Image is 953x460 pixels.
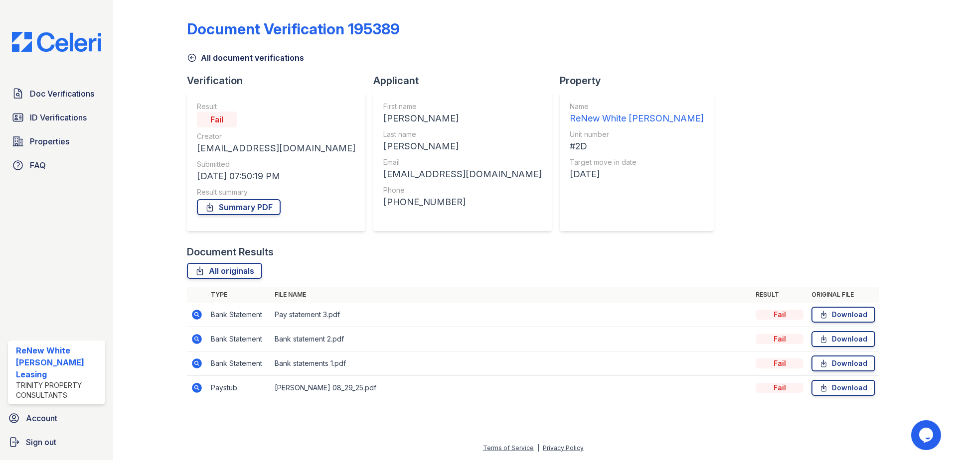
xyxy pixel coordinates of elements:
div: [PERSON_NAME] [383,112,542,125]
a: Privacy Policy [543,444,584,452]
a: Name ReNew White [PERSON_NAME] [570,102,704,125]
div: Unit number [570,129,704,139]
div: Submitted [197,159,355,169]
td: Bank statement 2.pdf [271,327,752,351]
th: Original file [807,287,879,303]
td: Pay statement 3.pdf [271,303,752,327]
th: Result [752,287,807,303]
div: Document Results [187,245,274,259]
div: Verification [187,74,373,88]
div: Fail [756,310,803,320]
div: Property [560,74,722,88]
a: Terms of Service [483,444,534,452]
div: Target move in date [570,157,704,167]
td: Bank Statement [207,327,271,351]
div: First name [383,102,542,112]
span: Sign out [26,436,56,448]
div: [EMAIL_ADDRESS][DOMAIN_NAME] [383,167,542,181]
a: FAQ [8,155,105,175]
iframe: chat widget [911,420,943,450]
div: Fail [756,358,803,368]
div: Last name [383,129,542,139]
div: Email [383,157,542,167]
a: Download [811,307,875,323]
td: [PERSON_NAME] 08_29_25.pdf [271,376,752,400]
a: Properties [8,131,105,151]
a: All originals [187,263,262,279]
span: FAQ [30,159,46,171]
div: Phone [383,185,542,195]
span: ID Verifications [30,112,87,123]
th: Type [207,287,271,303]
a: Download [811,355,875,371]
td: Bank Statement [207,303,271,327]
div: [DATE] [570,167,704,181]
div: [PHONE_NUMBER] [383,195,542,209]
div: Name [570,102,704,112]
div: | [537,444,539,452]
a: Download [811,380,875,396]
span: Account [26,412,57,424]
div: #2D [570,139,704,153]
span: Doc Verifications [30,88,94,100]
td: Bank Statement [207,351,271,376]
div: [DATE] 07:50:19 PM [197,169,355,183]
a: Doc Verifications [8,84,105,104]
a: Account [4,408,109,428]
span: Properties [30,135,69,147]
div: Creator [197,131,355,141]
div: ReNew White [PERSON_NAME] [570,112,704,125]
div: Result [197,102,355,112]
div: [PERSON_NAME] [383,139,542,153]
a: Download [811,331,875,347]
div: Fail [756,334,803,344]
div: Applicant [373,74,560,88]
div: Fail [197,112,237,127]
a: Summary PDF [197,199,281,215]
img: CE_Logo_Blue-a8612792a0a2168367f1c8372b55b34899dd931a85d93a1a3d3e32e68fde9ad4.png [4,32,109,52]
td: Bank statements 1.pdf [271,351,752,376]
div: Fail [756,383,803,393]
div: ReNew White [PERSON_NAME] Leasing [16,345,101,380]
div: Document Verification 195389 [187,20,400,38]
a: ID Verifications [8,108,105,127]
td: Paystub [207,376,271,400]
th: File name [271,287,752,303]
div: [EMAIL_ADDRESS][DOMAIN_NAME] [197,141,355,155]
div: Trinity Property Consultants [16,380,101,400]
a: Sign out [4,432,109,452]
div: Result summary [197,187,355,197]
a: All document verifications [187,52,304,64]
